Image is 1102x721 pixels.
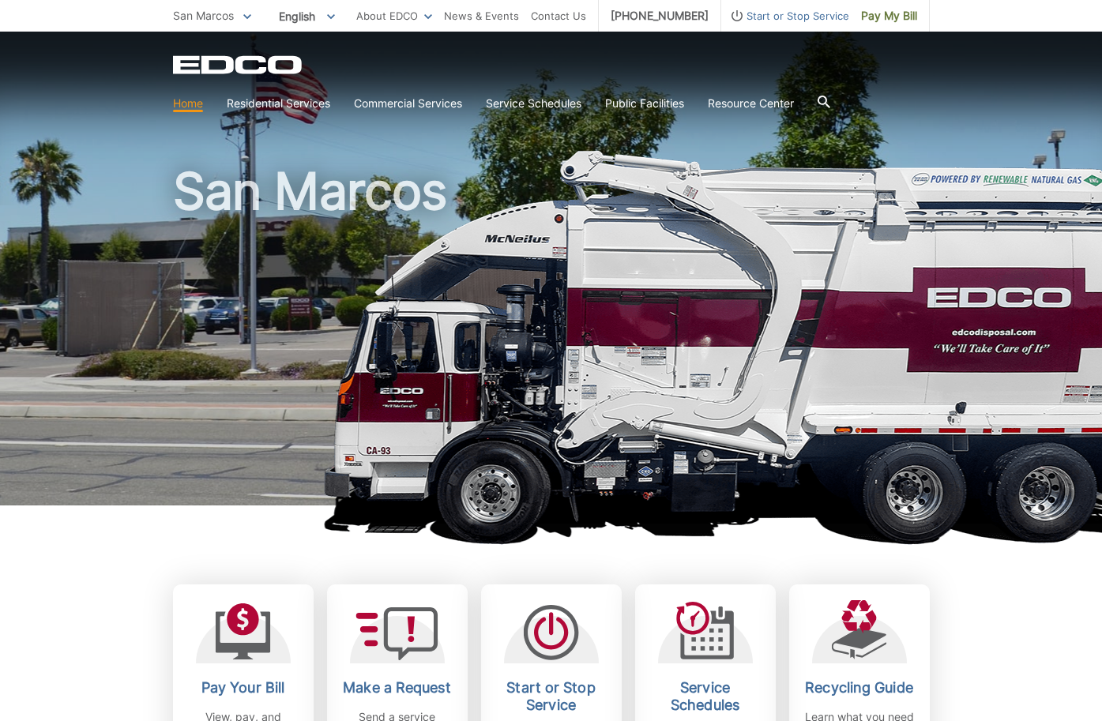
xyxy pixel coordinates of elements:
h2: Start or Stop Service [493,679,610,714]
a: Resource Center [708,95,794,112]
a: Home [173,95,203,112]
a: Contact Us [531,7,586,24]
span: English [267,3,347,29]
a: News & Events [444,7,519,24]
a: Public Facilities [605,95,684,112]
h1: San Marcos [173,166,930,513]
a: Service Schedules [486,95,581,112]
span: San Marcos [173,9,234,22]
a: EDCD logo. Return to the homepage. [173,55,304,74]
span: Pay My Bill [861,7,917,24]
h2: Pay Your Bill [185,679,302,697]
a: Commercial Services [354,95,462,112]
h2: Recycling Guide [801,679,918,697]
h2: Make a Request [339,679,456,697]
a: Residential Services [227,95,330,112]
h2: Service Schedules [647,679,764,714]
a: About EDCO [356,7,432,24]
